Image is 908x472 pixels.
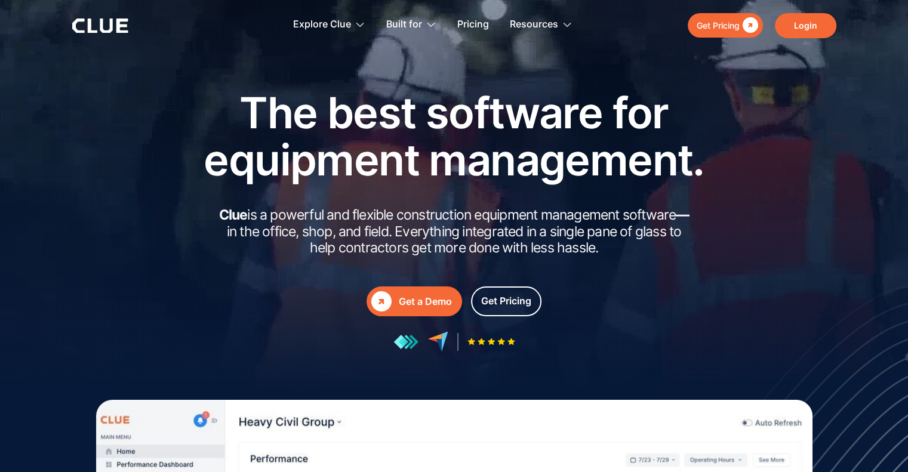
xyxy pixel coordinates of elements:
[740,18,758,33] div: 
[216,207,693,257] h2: is a powerful and flexible construction equipment management software in the office, shop, and fi...
[427,331,448,352] img: reviews at capterra
[510,6,572,44] div: Resources
[399,294,452,309] div: Get a Demo
[481,294,531,309] div: Get Pricing
[697,18,740,33] div: Get Pricing
[219,206,248,223] strong: Clue
[471,286,541,316] a: Get Pricing
[367,286,462,316] a: Get a Demo
[371,291,392,311] div: 
[293,6,351,44] div: Explore Clue
[386,6,422,44] div: Built for
[676,206,689,223] strong: —
[694,306,908,472] iframe: Chat Widget
[775,13,836,38] a: Login
[386,6,436,44] div: Built for
[457,6,489,44] a: Pricing
[293,6,365,44] div: Explore Clue
[510,6,558,44] div: Resources
[688,13,763,38] a: Get Pricing
[393,334,418,350] img: reviews at getapp
[186,89,723,183] h1: The best software for equipment management.
[467,338,515,345] img: Five-star rating icon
